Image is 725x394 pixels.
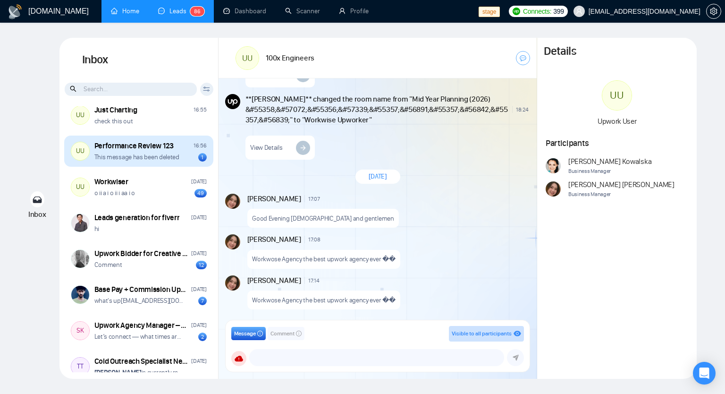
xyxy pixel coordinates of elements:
div: Just Charting [94,105,137,115]
img: Ari Sulistya [71,214,89,232]
span: search [70,84,78,94]
img: logo [8,4,23,19]
a: searchScanner [285,7,320,15]
div: 16:55 [194,105,207,114]
span: [PERSON_NAME] [PERSON_NAME] [568,180,674,190]
p: Good Evening [DEMOGRAPHIC_DATA] and gentlemen [252,214,394,223]
p: Let’s connect — what times are you available [DATE] (US Pacific Time)? [94,332,185,341]
span: 399 [553,6,564,17]
div: SK [71,322,89,340]
img: Andrian Marsella [546,181,561,197]
sup: 86 [190,7,204,16]
img: upwork-logo.png [513,8,520,15]
div: Cold Outreach Specialist Needed for Lead Generation [94,356,189,367]
div: Upwork Bidder for Creative & High-Aesthetic Design Projects [94,248,189,259]
div: UU [71,142,89,160]
h1: Inbox [59,38,219,82]
p: is currently restricted from this conversation [94,368,185,377]
span: 17:08 [308,236,320,243]
input: Search... [65,83,197,96]
div: [DATE] [191,285,206,294]
a: setting [706,8,721,15]
strong: [PERSON_NAME] [94,368,142,377]
span: eye [514,330,521,337]
a: dashboardDashboard [223,7,266,15]
h1: Details [544,44,576,59]
span: Message [234,329,256,338]
p: This message has been deleted [94,153,179,162]
img: Andrian [225,275,240,291]
span: Visible to all participants [452,330,512,337]
span: info-circle [296,331,302,336]
span: user [576,8,582,15]
p: o ii a i o ii i aa i o [94,188,135,197]
span: View Details [250,143,282,152]
h1: 100x Engineers [266,53,314,63]
div: 7 [198,297,207,305]
img: Ellen Holmsten [71,250,89,268]
span: Business Manager [568,167,651,176]
img: Andrian [225,194,240,209]
span: info-circle [257,331,263,336]
a: userProfile [339,7,369,15]
div: [DATE] [191,357,206,366]
img: Agnieszka Kowalska [546,158,561,173]
span: setting [707,8,721,15]
span: [PERSON_NAME] [247,275,301,286]
div: Leads generation for fiverr [94,213,180,223]
div: [DATE] [191,213,206,222]
p: hi [94,224,99,233]
span: [DATE] [369,172,387,181]
div: UU [236,47,259,69]
span: [PERSON_NAME] [247,194,301,204]
div: 2 [198,333,207,341]
p: what's up [94,296,185,305]
div: [DATE] [191,321,206,330]
div: Workwiser [94,177,128,187]
img: Taimoor Mansoor [71,286,89,304]
div: [DATE] [191,177,206,186]
div: Performance Review 123 [94,141,174,151]
div: Base Pay + Commission Upwork Bidder for [GEOGRAPHIC_DATA] Profile [94,284,189,295]
span: 17:07 [308,195,320,203]
div: Open Intercom Messenger [693,362,716,385]
span: Business Manager [568,190,674,199]
span: stage [479,7,500,17]
div: TT [71,358,89,376]
a: messageLeads86 [158,7,204,15]
span: [PERSON_NAME] [247,234,301,245]
div: UU [71,106,89,124]
h1: Participants [546,138,689,148]
p: check this out [94,117,133,126]
p: Comment [94,260,122,269]
span: 8 [194,8,197,15]
button: Commentinfo-circle [268,327,304,340]
span: Comment [270,329,295,338]
p: Workwose Agency the best upwork agency ever �� [252,296,395,305]
span: Connects: [523,6,551,17]
img: Upwork [225,94,240,109]
img: Andrian [225,234,240,249]
button: setting [706,4,721,19]
a: [EMAIL_ADDRESS][DOMAIN_NAME] [121,297,214,305]
p: Workwose Agency the best upwork agency ever �� [252,255,395,264]
div: 49 [194,189,207,197]
div: [DATE] [191,249,206,258]
button: Messageinfo-circle [231,327,266,340]
span: Upwork User [598,117,637,126]
span: 18:24 [516,106,529,113]
span: 17:14 [308,277,320,284]
a: View Details [245,136,315,160]
div: UU [71,178,89,196]
div: 12 [196,261,207,269]
span: [PERSON_NAME] Kowalska [568,156,651,167]
span: 6 [197,8,201,15]
div: Upwork Agency Manager – Project Bidding & Promotion [94,320,189,331]
span: **[PERSON_NAME]** changed the room name from "Mid Year Planning (2026) &#55358;&#57072;&#55356;&#... [245,94,509,125]
div: 1 [198,153,207,162]
span: Inbox [28,210,46,219]
div: UU [602,81,632,110]
div: 16:56 [194,141,207,150]
a: homeHome [111,7,139,15]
